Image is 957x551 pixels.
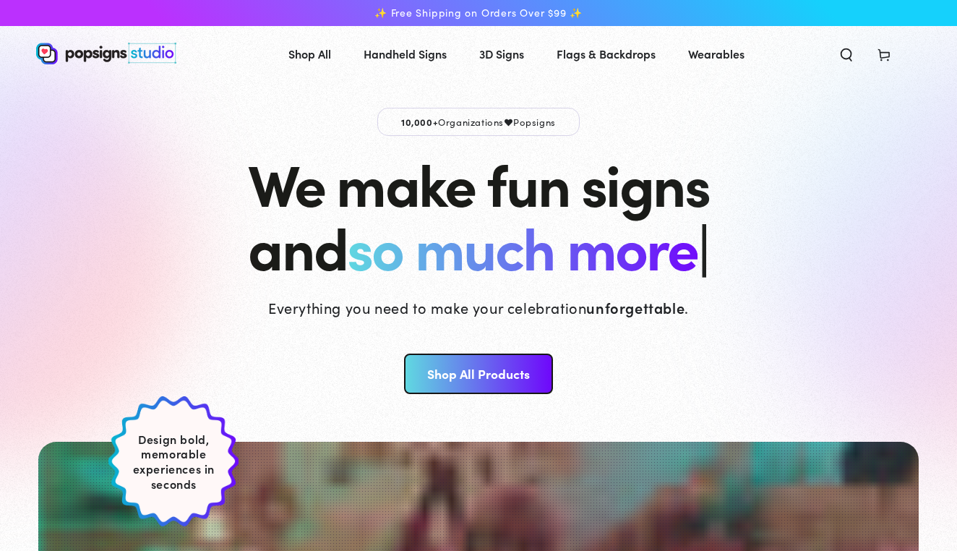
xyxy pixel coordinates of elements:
span: ✨ Free Shipping on Orders Over $99 ✨ [374,7,583,20]
a: Shop All Products [404,354,552,394]
h1: We make fun signs and [248,150,709,278]
span: | [698,205,708,286]
span: 3D Signs [479,43,524,64]
a: 3D Signs [468,35,535,73]
span: 10,000+ [401,115,438,128]
a: Shop All [278,35,342,73]
strong: unforgettable [586,297,685,317]
img: Popsigns Studio [36,43,176,64]
span: Shop All [288,43,331,64]
p: Everything you need to make your celebration . [268,297,689,317]
a: Flags & Backdrops [546,35,666,73]
span: Flags & Backdrops [557,43,656,64]
span: Handheld Signs [364,43,447,64]
span: so much more [347,205,698,286]
a: Handheld Signs [353,35,458,73]
span: Wearables [688,43,744,64]
summary: Search our site [828,38,865,69]
p: Organizations Popsigns [377,108,580,136]
a: Wearables [677,35,755,73]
